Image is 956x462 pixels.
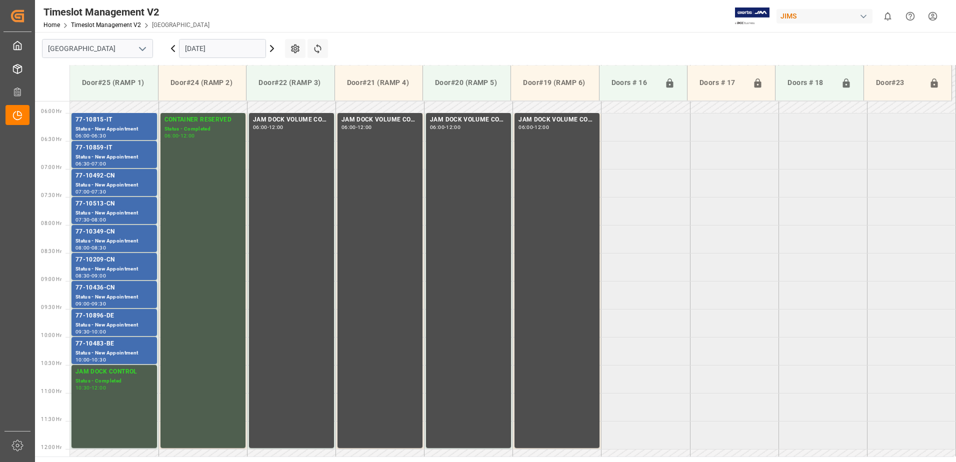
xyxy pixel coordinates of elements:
div: Door#25 (RAMP 1) [78,73,150,92]
div: - [90,357,91,362]
input: Type to search/select [42,39,153,58]
div: 10:00 [75,357,90,362]
div: - [90,273,91,278]
div: Door#23 [872,73,925,92]
div: - [90,133,91,138]
div: - [90,245,91,250]
div: 12:00 [91,385,106,390]
div: 06:00 [518,125,533,129]
button: show 0 new notifications [876,5,899,27]
div: 12:00 [269,125,283,129]
div: 12:00 [534,125,549,129]
div: 09:00 [75,301,90,306]
span: 10:30 Hr [41,360,61,366]
div: - [533,125,534,129]
div: JAM DOCK VOLUME CONTROL [430,115,507,125]
div: Status - New Appointment [75,293,153,301]
div: JAM DOCK VOLUME CONTROL [518,115,595,125]
button: open menu [134,41,149,56]
div: 07:30 [91,189,106,194]
span: 06:30 Hr [41,136,61,142]
div: 07:00 [91,161,106,166]
div: CONTAINER RESERVED [164,115,241,125]
div: - [90,385,91,390]
div: JAM DOCK VOLUME CONTROL [253,115,330,125]
div: 09:30 [75,329,90,334]
a: Timeslot Management V2 [71,21,141,28]
div: 77-10492-CN [75,171,153,181]
div: 06:00 [341,125,356,129]
div: 77-10513-CN [75,199,153,209]
div: - [444,125,446,129]
div: 08:30 [91,245,106,250]
div: 12:00 [357,125,372,129]
div: 07:00 [75,189,90,194]
div: 06:00 [164,133,179,138]
div: Status - New Appointment [75,153,153,161]
span: 09:00 Hr [41,276,61,282]
div: 10:30 [91,357,106,362]
span: 11:00 Hr [41,388,61,394]
div: 08:00 [75,245,90,250]
div: Door#20 (RAMP 5) [431,73,502,92]
div: 10:30 [75,385,90,390]
div: 77-10349-CN [75,227,153,237]
div: 77-10815-IT [75,115,153,125]
span: 12:00 Hr [41,444,61,450]
div: 07:30 [75,217,90,222]
span: 10:00 Hr [41,332,61,338]
span: 07:30 Hr [41,192,61,198]
div: Doors # 16 [607,73,660,92]
a: Home [43,21,60,28]
div: Status - New Appointment [75,181,153,189]
img: Exertis%20JAM%20-%20Email%20Logo.jpg_1722504956.jpg [735,7,769,25]
span: 11:30 Hr [41,416,61,422]
div: 09:30 [91,301,106,306]
div: - [90,329,91,334]
div: 12:00 [446,125,460,129]
div: 06:00 [75,133,90,138]
div: 06:30 [91,133,106,138]
div: Doors # 18 [783,73,836,92]
div: 06:30 [75,161,90,166]
div: JAM DOCK VOLUME CONTROL [341,115,418,125]
div: Status - New Appointment [75,237,153,245]
div: Status - New Appointment [75,209,153,217]
div: 06:00 [430,125,444,129]
div: - [90,189,91,194]
div: 08:00 [91,217,106,222]
div: Status - New Appointment [75,349,153,357]
div: JAM DOCK CONTROL [75,367,153,377]
span: 08:30 Hr [41,248,61,254]
div: - [90,301,91,306]
div: - [90,161,91,166]
div: Status - New Appointment [75,125,153,133]
div: 77-10859-IT [75,143,153,153]
div: Timeslot Management V2 [43,4,209,19]
div: 77-10896-DE [75,311,153,321]
div: 77-10483-BE [75,339,153,349]
input: DD.MM.YYYY [179,39,266,58]
div: 10:00 [91,329,106,334]
div: Doors # 17 [695,73,748,92]
div: Status - Completed [75,377,153,385]
div: 08:30 [75,273,90,278]
div: Status - Completed [164,125,241,133]
div: Door#22 (RAMP 3) [254,73,326,92]
div: 77-10209-CN [75,255,153,265]
div: 09:00 [91,273,106,278]
div: 12:00 [180,133,195,138]
button: Help Center [899,5,921,27]
div: - [178,133,180,138]
div: 06:00 [253,125,267,129]
div: JIMS [776,9,872,23]
div: - [90,217,91,222]
div: Status - New Appointment [75,265,153,273]
span: 06:00 Hr [41,108,61,114]
span: 08:00 Hr [41,220,61,226]
button: JIMS [776,6,876,25]
div: 77-10436-CN [75,283,153,293]
div: Door#24 (RAMP 2) [166,73,238,92]
div: - [267,125,269,129]
div: - [356,125,357,129]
